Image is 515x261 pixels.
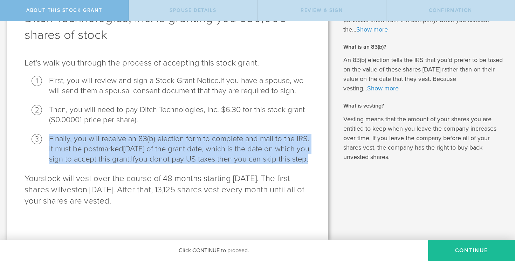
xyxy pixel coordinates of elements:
h1: Ditch Technologies, Inc. is granting you 630,000 shares of stock [25,10,310,43]
h2: What is an 83(b)? [343,43,505,51]
span: Review & Sign [301,7,343,13]
a: Show more [356,26,388,33]
p: Vesting means that the amount of your shares you are entitled to keep when you leave the company ... [343,115,505,162]
span: [DATE] of the grant date, which is the date on which you sign to accept this grant. [49,144,309,164]
h2: What is vesting? [343,102,505,110]
span: About this stock grant [26,7,102,13]
li: Then, you will need to pay Ditch Technologies, Inc. $6.30 for this stock grant ($0.00001 price pe... [49,105,310,125]
a: Show more [367,84,399,92]
span: Confirmation [429,7,472,13]
span: Your [25,173,41,184]
li: First, you will review and sign a Stock Grant Notice. [49,76,310,96]
p: Let’s walk you through the process of accepting this stock grant . [25,57,310,69]
span: you do [135,154,159,164]
span: vest [62,185,78,195]
p: An 83(b) election tells the IRS that you’d prefer to be taxed on the value of these shares [DATE]... [343,55,505,93]
li: Finally, you will receive an 83(b) election form to complete and mail to the IRS . It must be pos... [49,134,310,164]
button: CONTINUE [428,240,515,261]
p: stock will vest over the course of 48 months starting [DATE]. The first shares will on [DATE]. Af... [25,173,310,207]
span: Spouse Details [170,7,216,13]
